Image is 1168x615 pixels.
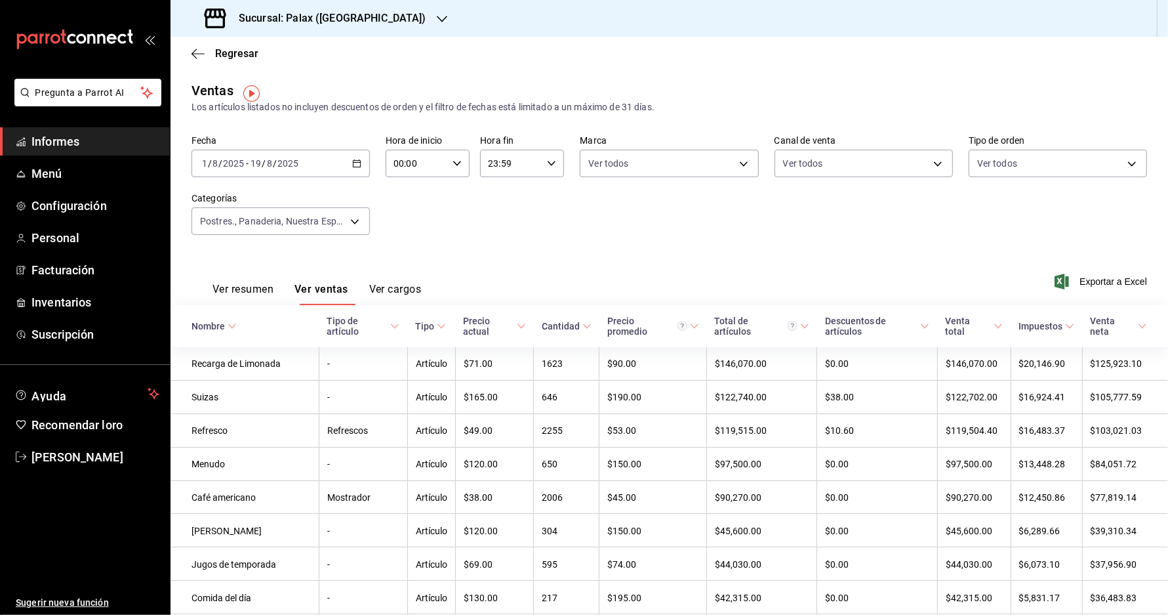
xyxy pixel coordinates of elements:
[31,389,67,403] font: Ayuda
[607,459,641,470] font: $150.00
[243,85,260,102] img: Marcador de información sobre herramientas
[416,526,447,536] font: Artículo
[35,87,125,98] font: Pregunta a Parrot AI
[607,316,699,337] span: Precio promedio
[266,158,273,169] input: --
[416,359,447,370] font: Artículo
[31,450,123,464] font: [PERSON_NAME]
[416,426,447,436] font: Artículo
[31,167,62,180] font: Menú
[1091,526,1137,536] font: $39,310.34
[542,593,557,603] font: 217
[542,392,557,403] font: 646
[464,359,493,370] font: $71.00
[327,359,330,370] font: -
[715,526,761,536] font: $45,600.00
[715,392,767,403] font: $122,740.00
[480,136,514,146] font: Hora fin
[1090,316,1147,337] span: Venta neta
[327,559,330,570] font: -
[542,321,592,331] span: Cantidad
[775,136,836,146] font: Canal de venta
[607,526,641,536] font: $150.00
[542,526,557,536] font: 304
[1091,426,1142,436] font: $103,021.03
[946,559,992,570] font: $44,030.00
[825,392,854,403] font: $38.00
[464,593,498,603] font: $130.00
[415,321,446,331] span: Tipo
[825,559,849,570] font: $0.00
[825,316,887,337] font: Descuentos de artículos
[825,459,849,470] font: $0.00
[607,593,641,603] font: $195.00
[294,283,348,295] font: Ver ventas
[191,392,218,403] font: Suizas
[1019,459,1066,470] font: $13,448.28
[1057,274,1147,289] button: Exportar a Excel
[327,316,399,337] span: Tipo de artículo
[201,158,208,169] input: --
[715,316,752,337] font: Total de artículos
[218,158,222,169] font: /
[191,83,233,98] font: Ventas
[715,492,761,503] font: $90,270.00
[580,136,607,146] font: Marca
[212,282,421,305] div: pestañas de navegación
[9,95,161,109] a: Pregunta a Parrot AI
[1019,492,1066,503] font: $12,450.86
[542,426,563,436] font: 2255
[607,316,647,337] font: Precio promedio
[946,392,997,403] font: $122,702.00
[208,158,212,169] font: /
[191,426,228,436] font: Refresco
[327,526,330,536] font: -
[327,492,371,503] font: Mostrador
[715,359,767,370] font: $146,070.00
[945,316,1003,337] span: Venta total
[1091,559,1137,570] font: $37,956.90
[212,158,218,169] input: --
[463,316,490,337] font: Precio actual
[277,158,299,169] input: ----
[31,295,91,309] font: Inventarios
[946,359,997,370] font: $146,070.00
[1019,359,1066,370] font: $20,146.90
[191,492,256,503] font: Café americano
[212,283,273,295] font: Ver resumen
[386,136,442,146] font: Hora de inicio
[1091,492,1137,503] font: $77,819.14
[715,593,761,603] font: $42,315.00
[825,359,849,370] font: $0.00
[677,321,687,331] svg: Precio promedio = Total artículos / cantidad
[542,492,563,503] font: 2006
[607,426,636,436] font: $53.00
[946,593,992,603] font: $42,315.00
[416,492,447,503] font: Artículo
[463,316,526,337] span: Precio actual
[191,559,276,570] font: Jugos de temporada
[945,316,970,337] font: Venta total
[825,526,849,536] font: $0.00
[14,79,161,106] button: Pregunta a Parrot AI
[1091,459,1137,470] font: $84,051.72
[250,158,262,169] input: --
[715,559,761,570] font: $44,030.00
[31,263,94,277] font: Facturación
[977,158,1017,169] font: Ver todos
[262,158,266,169] font: /
[31,418,123,432] font: Recomendar loro
[327,426,368,436] font: Refrescos
[783,158,823,169] font: Ver todos
[464,459,498,470] font: $120.00
[946,526,992,536] font: $45,600.00
[222,158,245,169] input: ----
[542,559,557,570] font: 595
[416,459,447,470] font: Artículo
[607,392,641,403] font: $190.00
[825,492,849,503] font: $0.00
[588,158,628,169] font: Ver todos
[715,316,809,337] span: Total de artículos
[415,321,434,331] font: Tipo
